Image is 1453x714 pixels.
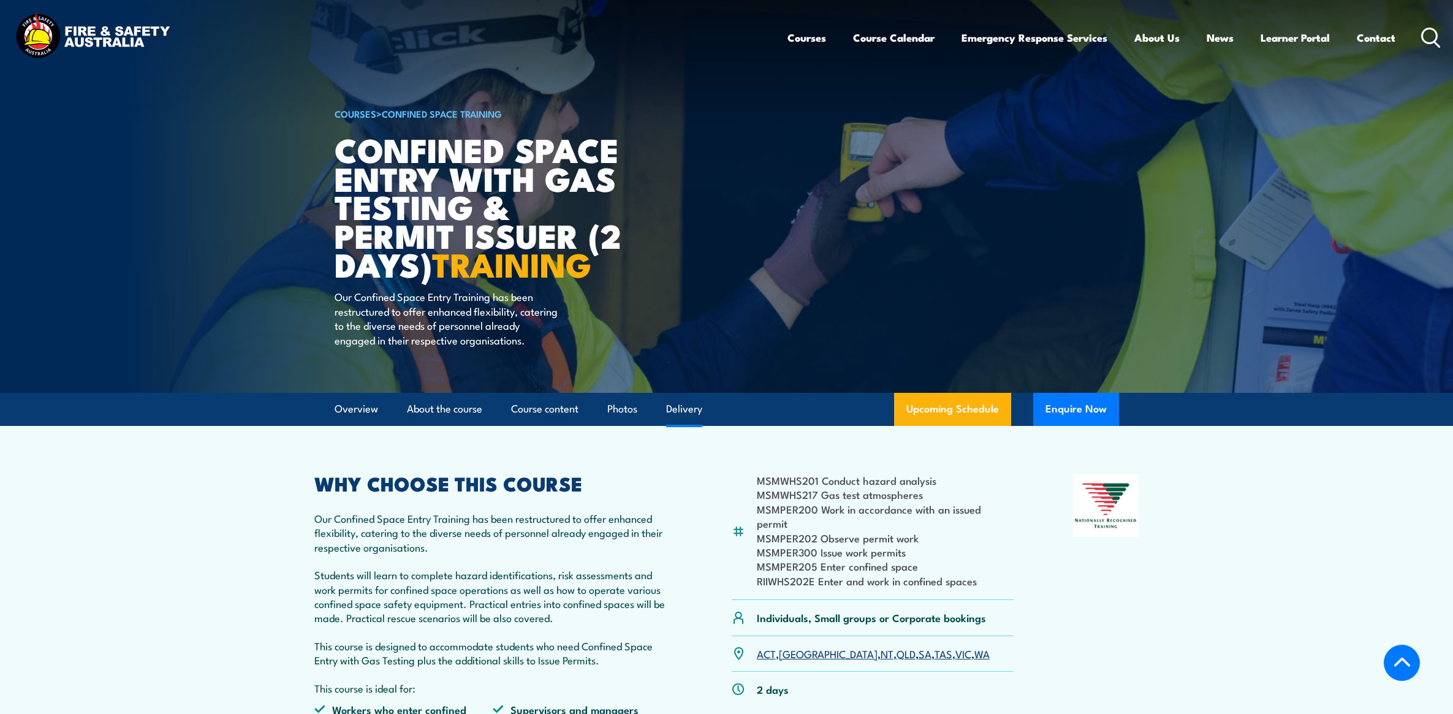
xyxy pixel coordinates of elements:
[757,647,990,661] p: , , , , , , ,
[511,393,579,425] a: Course content
[757,487,1014,501] li: MSMWHS217 Gas test atmospheres
[1073,474,1139,537] img: Nationally Recognised Training logo.
[853,21,935,54] a: Course Calendar
[779,646,878,661] a: [GEOGRAPHIC_DATA]
[1033,393,1119,426] button: Enquire Now
[787,21,826,54] a: Courses
[382,107,502,120] a: Confined Space Training
[757,545,1014,559] li: MSMPER300 Issue work permits
[335,393,378,425] a: Overview
[407,393,482,425] a: About the course
[974,646,990,661] a: WA
[314,568,672,625] p: Students will learn to complete hazard identifications, risk assessments and work permits for con...
[607,393,637,425] a: Photos
[335,106,637,121] h6: >
[881,646,893,661] a: NT
[757,682,789,696] p: 2 days
[432,238,591,289] strong: TRAINING
[757,502,1014,531] li: MSMPER200 Work in accordance with an issued permit
[894,393,1011,426] a: Upcoming Schedule
[335,135,637,278] h1: Confined Space Entry with Gas Testing & Permit Issuer (2 days)
[1207,21,1234,54] a: News
[1357,21,1395,54] a: Contact
[757,610,986,625] p: Individuals, Small groups or Corporate bookings
[335,289,558,347] p: Our Confined Space Entry Training has been restructured to offer enhanced flexibility, catering t...
[757,531,1014,545] li: MSMPER202 Observe permit work
[935,646,952,661] a: TAS
[955,646,971,661] a: VIC
[962,21,1107,54] a: Emergency Response Services
[314,681,672,695] p: This course is ideal for:
[666,393,702,425] a: Delivery
[314,474,672,492] h2: WHY CHOOSE THIS COURSE
[335,107,376,120] a: COURSES
[1134,21,1180,54] a: About Us
[757,574,1014,588] li: RIIWHS202E Enter and work in confined spaces
[757,646,776,661] a: ACT
[757,473,1014,487] li: MSMWHS201 Conduct hazard analysis
[757,559,1014,573] li: MSMPER205 Enter confined space
[1261,21,1330,54] a: Learner Portal
[314,511,672,554] p: Our Confined Space Entry Training has been restructured to offer enhanced flexibility, catering t...
[314,639,672,667] p: This course is designed to accommodate students who need Confined Space Entry with Gas Testing pl...
[897,646,916,661] a: QLD
[919,646,931,661] a: SA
